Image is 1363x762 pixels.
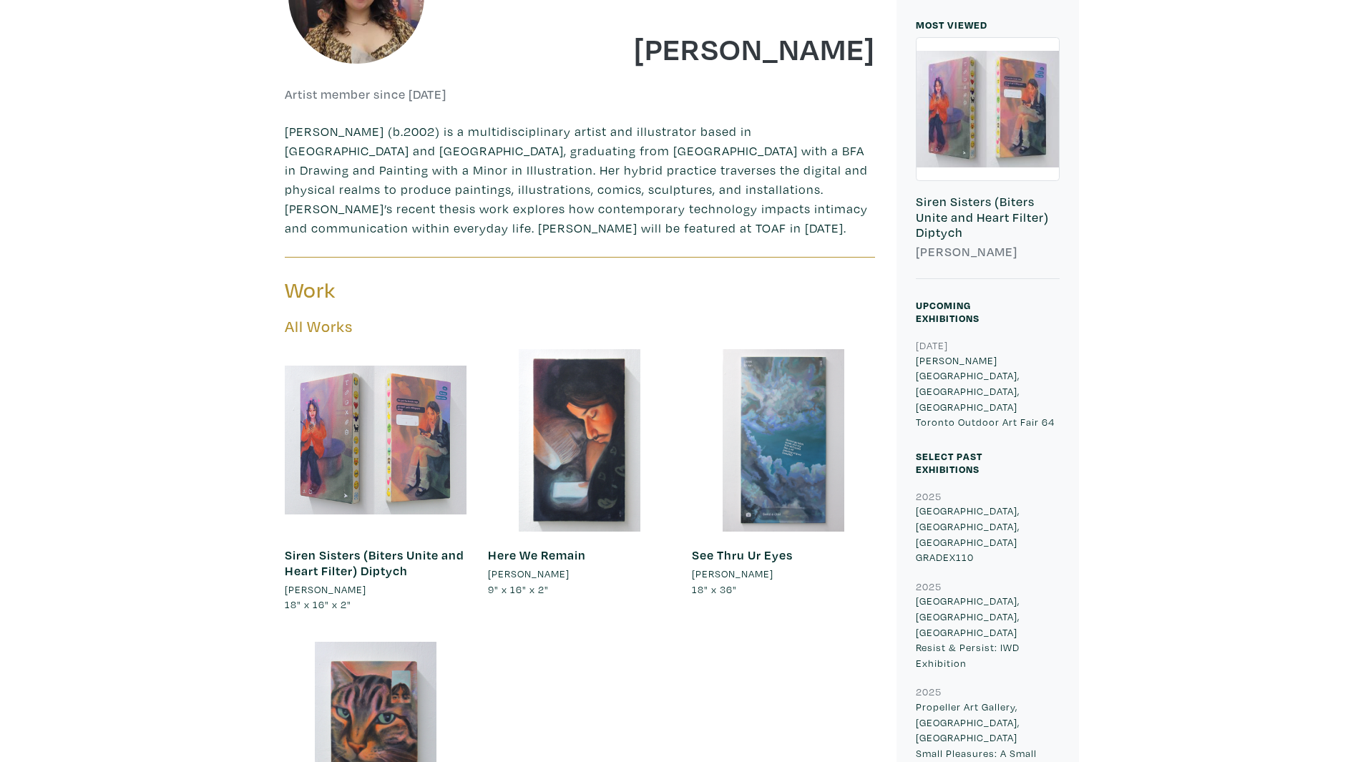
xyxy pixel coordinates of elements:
[285,597,351,611] span: 18" x 16" x 2"
[285,122,875,238] p: [PERSON_NAME] (b.2002) is a multidisciplinary artist and illustrator based in [GEOGRAPHIC_DATA] a...
[916,503,1060,565] p: [GEOGRAPHIC_DATA], [GEOGRAPHIC_DATA], [GEOGRAPHIC_DATA] GRADEX110
[488,566,570,582] li: [PERSON_NAME]
[285,547,464,579] a: Siren Sisters (Biters Unite and Heart Filter) Diptych
[916,194,1060,240] h6: Siren Sisters (Biters Unite and Heart Filter) Diptych
[916,489,942,503] small: 2025
[285,582,467,597] a: [PERSON_NAME]
[692,547,793,563] a: See Thru Ur Eyes
[285,582,366,597] li: [PERSON_NAME]
[916,685,942,698] small: 2025
[916,593,1060,670] p: [GEOGRAPHIC_DATA], [GEOGRAPHIC_DATA], [GEOGRAPHIC_DATA] Resist & Persist: IWD Exhibition
[916,449,982,476] small: Select Past Exhibitions
[916,37,1060,279] a: Siren Sisters (Biters Unite and Heart Filter) Diptych [PERSON_NAME]
[285,317,875,336] h5: All Works
[916,244,1060,260] h6: [PERSON_NAME]
[916,338,948,352] small: [DATE]
[916,18,987,31] small: MOST VIEWED
[488,582,549,596] span: 9" x 16" x 2"
[488,566,670,582] a: [PERSON_NAME]
[916,353,1060,430] p: [PERSON_NAME][GEOGRAPHIC_DATA], [GEOGRAPHIC_DATA], [GEOGRAPHIC_DATA] Toronto Outdoor Art Fair 64
[916,298,979,325] small: Upcoming Exhibitions
[285,87,446,102] h6: Artist member since [DATE]
[692,582,737,596] span: 18" x 36"
[692,566,773,582] li: [PERSON_NAME]
[590,29,875,67] h1: [PERSON_NAME]
[285,277,570,304] h3: Work
[916,580,942,593] small: 2025
[488,547,586,563] a: Here We Remain
[692,566,874,582] a: [PERSON_NAME]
